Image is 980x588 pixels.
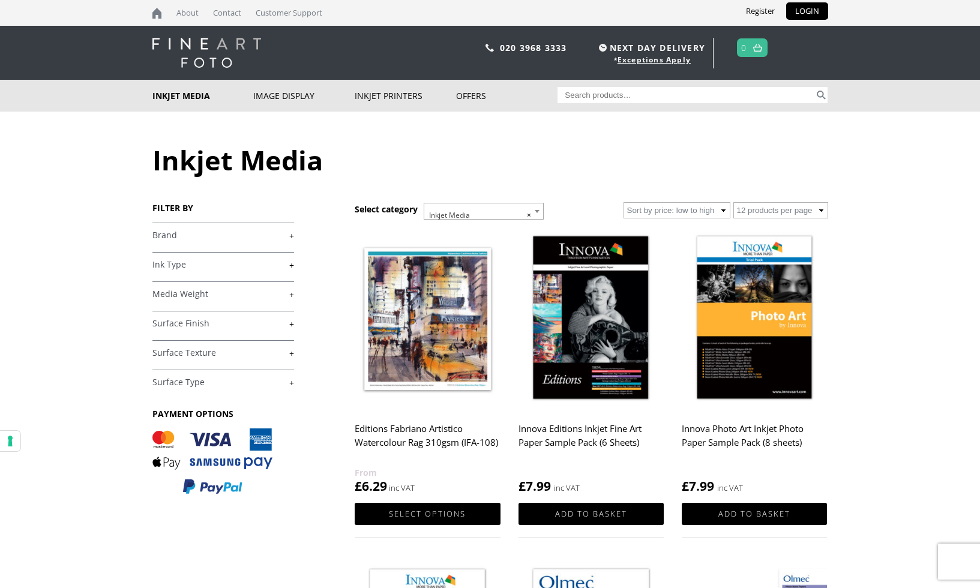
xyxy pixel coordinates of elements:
h4: Surface Finish [152,311,294,335]
a: Inkjet Media [152,80,254,112]
span: × [527,207,531,224]
img: Innova Photo Art Inkjet Photo Paper Sample Pack (8 sheets) [682,228,827,410]
h3: FILTER BY [152,202,294,214]
h2: Innova Photo Art Inkjet Photo Paper Sample Pack (8 sheets) [682,418,827,466]
h1: Inkjet Media [152,142,828,178]
a: Innova Photo Art Inkjet Photo Paper Sample Pack (8 sheets) £7.99 inc VAT [682,228,827,495]
bdi: 7.99 [682,478,714,494]
h3: PAYMENT OPTIONS [152,408,294,419]
h4: Ink Type [152,252,294,276]
span: Inkjet Media [424,203,544,220]
span: NEXT DAY DELIVERY [596,41,705,55]
a: 0 [741,39,747,56]
span: Inkjet Media [424,203,543,227]
a: Editions Fabriano Artistico Watercolour Rag 310gsm (IFA-108) £6.29 [355,228,500,495]
img: Innova Editions Inkjet Fine Art Paper Sample Pack (6 Sheets) [519,228,664,410]
h4: Surface Texture [152,340,294,364]
a: Register [737,2,784,20]
h2: Innova Editions Inkjet Fine Art Paper Sample Pack (6 Sheets) [519,418,664,466]
input: Search products… [558,87,814,103]
img: Editions Fabriano Artistico Watercolour Rag 310gsm (IFA-108) [355,228,500,410]
bdi: 7.99 [519,478,551,494]
select: Shop order [624,202,730,218]
button: Search [814,87,828,103]
h3: Select category [355,203,418,215]
h4: Brand [152,223,294,247]
span: £ [519,478,526,494]
a: Offers [456,80,558,112]
img: PAYMENT OPTIONS [152,428,272,495]
a: Exceptions Apply [618,55,691,65]
span: £ [355,478,362,494]
strong: inc VAT [717,481,743,495]
a: + [152,347,294,359]
a: + [152,289,294,300]
a: + [152,230,294,241]
a: Image Display [253,80,355,112]
img: logo-white.svg [152,38,261,68]
a: Select options for “Editions Fabriano Artistico Watercolour Rag 310gsm (IFA-108)” [355,503,500,525]
a: + [152,259,294,271]
strong: inc VAT [554,481,580,495]
span: £ [682,478,689,494]
img: time.svg [599,44,607,52]
a: LOGIN [786,2,828,20]
h4: Media Weight [152,281,294,305]
a: + [152,318,294,329]
a: Add to basket: “Innova Photo Art Inkjet Photo Paper Sample Pack (8 sheets)” [682,503,827,525]
a: + [152,377,294,388]
img: phone.svg [485,44,494,52]
img: basket.svg [753,44,762,52]
h2: Editions Fabriano Artistico Watercolour Rag 310gsm (IFA-108) [355,418,500,466]
a: 020 3968 3333 [500,42,567,53]
a: Innova Editions Inkjet Fine Art Paper Sample Pack (6 Sheets) £7.99 inc VAT [519,228,664,495]
bdi: 6.29 [355,478,387,494]
a: Inkjet Printers [355,80,456,112]
a: Add to basket: “Innova Editions Inkjet Fine Art Paper Sample Pack (6 Sheets)” [519,503,664,525]
h4: Surface Type [152,370,294,394]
